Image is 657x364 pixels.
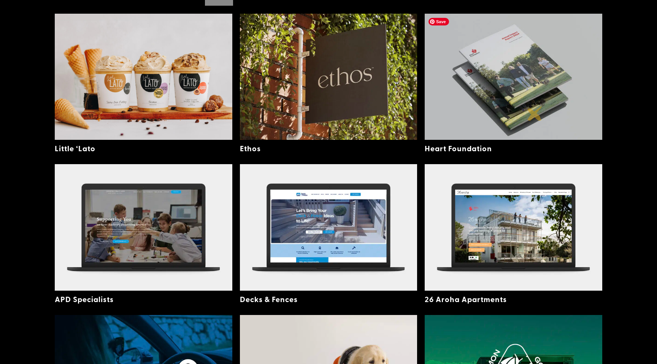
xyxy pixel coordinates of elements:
[240,14,417,140] img: Ethos
[425,143,492,154] a: Heart Foundation
[240,294,298,304] a: Decks & Fences
[428,18,449,25] span: Save
[425,294,507,304] a: 26 Aroha Apartments
[55,14,232,140] img: Little ‘Lato
[55,143,95,154] a: Little ‘Lato
[55,164,232,290] img: APD Specialists
[240,164,417,290] img: Decks & Fences
[55,294,114,304] a: APD Specialists
[240,143,261,154] a: Ethos
[425,14,602,140] img: Heart Foundation
[425,164,602,290] img: 26 Aroha Apartments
